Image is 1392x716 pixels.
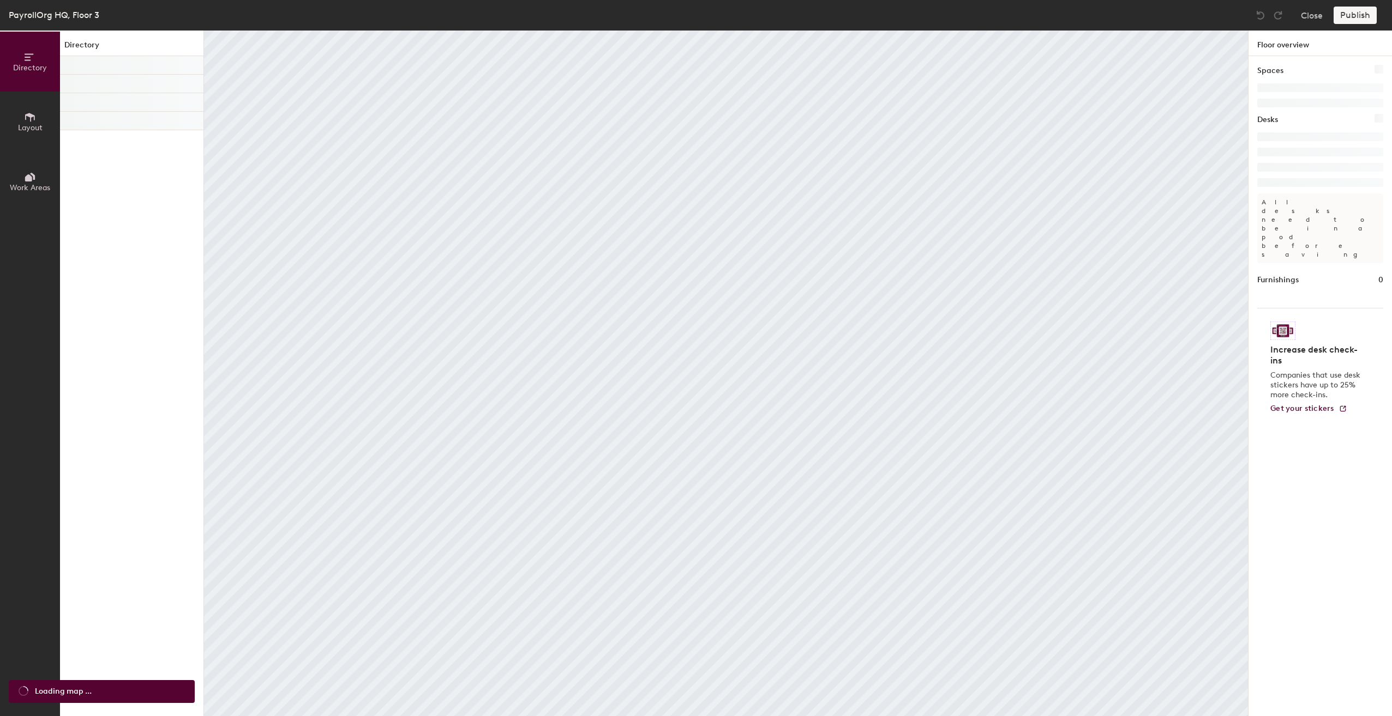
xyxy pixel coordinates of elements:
[1301,7,1323,24] button: Close
[1270,321,1295,340] img: Sticker logo
[13,63,47,72] span: Directory
[1270,404,1347,414] a: Get your stickers
[35,685,92,697] span: Loading map ...
[1257,193,1383,263] p: All desks need to be in a pod before saving
[204,31,1248,716] canvas: Map
[1378,274,1383,286] h1: 0
[60,39,203,56] h1: Directory
[1273,10,1283,21] img: Redo
[1249,31,1392,56] h1: Floor overview
[1270,371,1364,400] p: Companies that use desk stickers have up to 25% more check-ins.
[1255,10,1266,21] img: Undo
[1270,404,1334,413] span: Get your stickers
[9,8,99,22] div: PayrollOrg HQ, Floor 3
[1257,274,1299,286] h1: Furnishings
[1257,65,1283,77] h1: Spaces
[10,183,50,192] span: Work Areas
[18,123,43,132] span: Layout
[1257,114,1278,126] h1: Desks
[1270,344,1364,366] h4: Increase desk check-ins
